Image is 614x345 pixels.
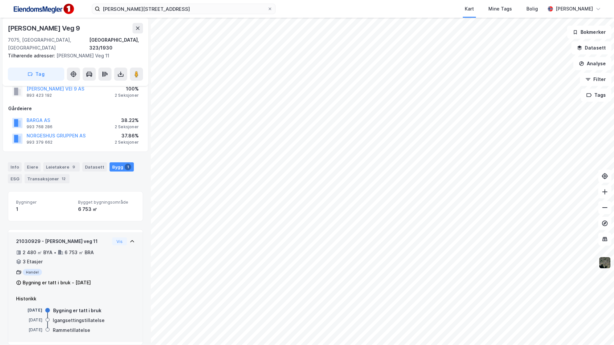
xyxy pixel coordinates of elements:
div: Bygg [110,162,134,172]
div: 6 753 ㎡ [78,205,135,213]
span: Tilhørende adresser: [8,53,56,58]
button: Vis [112,237,127,245]
div: 1 [125,164,131,170]
div: 2 Seksjoner [115,124,139,130]
div: Leietakere [43,162,80,172]
iframe: Chat Widget [581,314,614,345]
div: [PERSON_NAME] Veg 9 [8,23,81,33]
div: Kontrollprogram for chat [581,314,614,345]
div: 9 [71,164,77,170]
div: Bolig [526,5,538,13]
div: Igangsettingstillatelse [53,316,105,324]
div: [GEOGRAPHIC_DATA], 323/1930 [89,36,143,52]
div: Transaksjoner [25,174,70,183]
div: ESG [8,174,22,183]
div: Gårdeiere [8,105,143,112]
button: Filter [580,73,611,86]
span: Bygget bygningsområde [78,199,135,205]
div: 100% [115,85,139,93]
div: 2 Seksjoner [115,93,139,98]
button: Tags [581,89,611,102]
div: [PERSON_NAME] [556,5,593,13]
div: 993 768 286 [27,124,52,130]
div: [DATE] [16,317,42,323]
div: Mine Tags [488,5,512,13]
div: Rammetillatelse [53,326,90,334]
div: 21030929 - [PERSON_NAME] veg 11 [16,237,110,245]
div: 38.22% [115,116,139,124]
img: 9k= [599,256,611,269]
div: Bygning er tatt i bruk - [DATE] [23,279,91,287]
button: Datasett [571,41,611,54]
div: 7075, [GEOGRAPHIC_DATA], [GEOGRAPHIC_DATA] [8,36,89,52]
div: [PERSON_NAME] Veg 11 [8,52,138,60]
div: 3 Etasjer [23,258,43,266]
div: Bygning er tatt i bruk [53,307,101,315]
div: 893 423 192 [27,93,52,98]
div: Info [8,162,22,172]
div: Kart [465,5,474,13]
div: Historikk [16,295,135,303]
div: 993 379 662 [27,140,52,145]
input: Søk på adresse, matrikkel, gårdeiere, leietakere eller personer [100,4,267,14]
div: 2 480 ㎡ BYA [23,249,52,256]
div: [DATE] [16,327,42,333]
div: 37.86% [115,132,139,140]
button: Analyse [573,57,611,70]
div: 12 [60,175,67,182]
div: [DATE] [16,307,42,313]
button: Bokmerker [567,26,611,39]
img: F4PB6Px+NJ5v8B7XTbfpPpyloAAAAASUVORK5CYII= [10,2,76,16]
div: Eiere [24,162,41,172]
div: • [54,250,56,255]
div: 2 Seksjoner [115,140,139,145]
button: Tag [8,68,64,81]
span: Bygninger [16,199,73,205]
div: Datasett [82,162,107,172]
div: 6 753 ㎡ BRA [65,249,94,256]
div: 1 [16,205,73,213]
